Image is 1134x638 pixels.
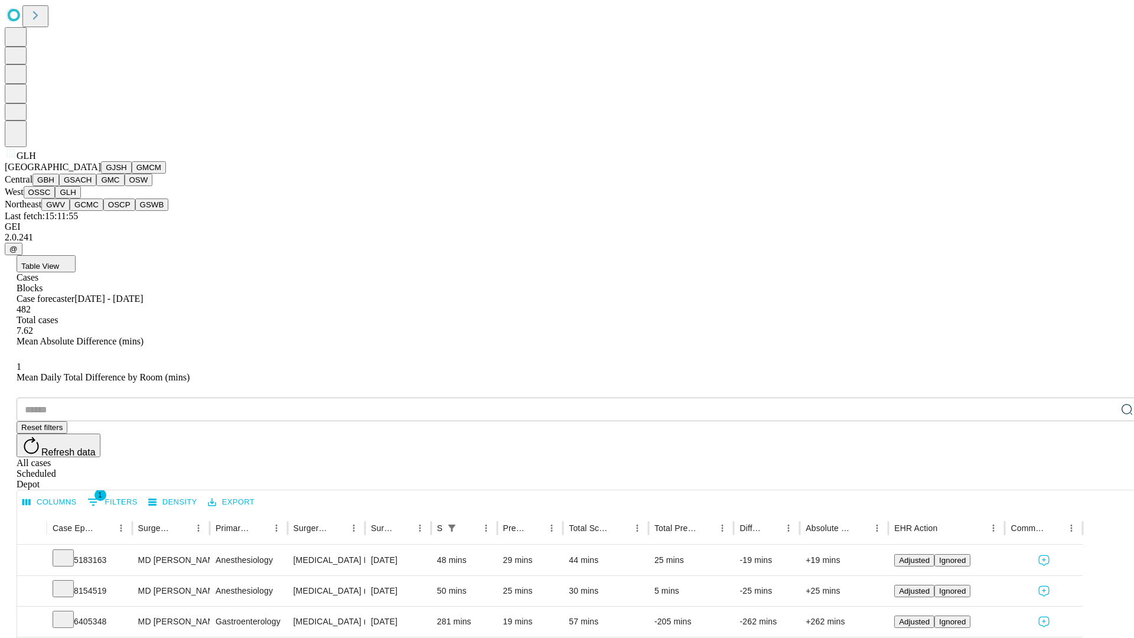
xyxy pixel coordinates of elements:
button: Sort [395,520,412,536]
button: Sort [252,520,268,536]
span: Adjusted [899,587,930,595]
div: Anesthesiology [216,576,281,606]
button: Menu [478,520,494,536]
button: Menu [268,520,285,536]
button: Show filters [84,493,141,512]
button: Expand [23,551,41,571]
button: Refresh data [17,434,100,457]
button: Adjusted [894,616,934,628]
button: Ignored [934,554,970,567]
span: Case forecaster [17,294,74,304]
span: Northeast [5,199,41,209]
button: Expand [23,612,41,633]
div: 5183163 [53,545,126,575]
div: Surgery Date [371,523,394,533]
span: @ [9,245,18,253]
span: Ignored [939,617,966,626]
div: Total Scheduled Duration [569,523,611,533]
div: [MEDICAL_DATA] FLEXIBLE PROXIMAL DIAGNOSTIC [294,545,359,575]
div: Gastroenterology [216,607,281,637]
div: 281 mins [437,607,491,637]
span: 1 [17,362,21,372]
button: GWV [41,198,70,211]
button: Sort [174,520,190,536]
span: GLH [17,151,36,161]
span: Refresh data [41,447,96,457]
div: Scheduled In Room Duration [437,523,442,533]
div: +262 mins [806,607,882,637]
div: -25 mins [739,576,794,606]
button: Sort [1047,520,1063,536]
button: Menu [629,520,646,536]
button: Menu [113,520,129,536]
button: Sort [527,520,543,536]
div: 30 mins [569,576,643,606]
div: [DATE] [371,607,425,637]
button: Menu [190,520,207,536]
button: GMCM [132,161,166,174]
div: GEI [5,222,1129,232]
span: Adjusted [899,556,930,565]
button: GMC [96,174,124,186]
button: Table View [17,255,76,272]
div: 57 mins [569,607,643,637]
div: Predicted In Room Duration [503,523,526,533]
span: [GEOGRAPHIC_DATA] [5,162,101,172]
button: Menu [543,520,560,536]
div: 25 mins [503,576,558,606]
button: GLH [55,186,80,198]
div: [MEDICAL_DATA] (EGD), FLEXIBLE, TRANSORAL, DIAGNOSTIC [294,576,359,606]
div: Comments [1011,523,1045,533]
button: GCMC [70,198,103,211]
div: 1 active filter [444,520,460,536]
div: 48 mins [437,545,491,575]
div: 29 mins [503,545,558,575]
button: Sort [764,520,780,536]
button: OSCP [103,198,135,211]
button: Sort [329,520,346,536]
div: 8154519 [53,576,126,606]
div: [DATE] [371,545,425,575]
span: [DATE] - [DATE] [74,294,143,304]
span: Mean Absolute Difference (mins) [17,336,144,346]
button: Density [145,493,200,512]
div: 25 mins [654,545,728,575]
button: GBH [32,174,59,186]
button: Ignored [934,616,970,628]
div: -19 mins [739,545,794,575]
div: Primary Service [216,523,250,533]
button: OSSC [24,186,56,198]
button: Sort [96,520,113,536]
button: Select columns [19,493,80,512]
button: OSW [125,174,153,186]
div: +25 mins [806,576,882,606]
button: Menu [346,520,362,536]
button: Menu [869,520,885,536]
button: Adjusted [894,585,934,597]
button: Reset filters [17,421,67,434]
div: -205 mins [654,607,728,637]
button: GJSH [101,161,132,174]
button: Sort [939,520,955,536]
div: Anesthesiology [216,545,281,575]
div: 2.0.241 [5,232,1129,243]
span: Total cases [17,315,58,325]
span: Last fetch: 15:11:55 [5,211,78,221]
div: Surgery Name [294,523,328,533]
button: Menu [714,520,731,536]
button: Sort [461,520,478,536]
button: Menu [412,520,428,536]
div: 6405348 [53,607,126,637]
div: Difference [739,523,762,533]
button: GSACH [59,174,96,186]
div: -262 mins [739,607,794,637]
button: @ [5,243,22,255]
div: +19 mins [806,545,882,575]
button: Menu [985,520,1002,536]
div: Total Predicted Duration [654,523,697,533]
div: MD [PERSON_NAME] E Md [138,607,204,637]
span: 1 [94,489,106,501]
span: Mean Daily Total Difference by Room (mins) [17,372,190,382]
div: Absolute Difference [806,523,851,533]
div: Surgeon Name [138,523,172,533]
